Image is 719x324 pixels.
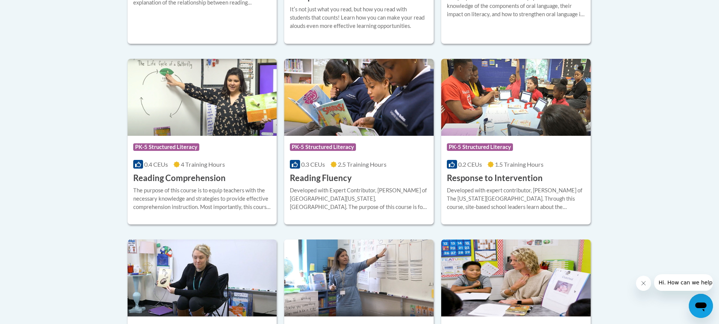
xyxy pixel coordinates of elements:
img: Course Logo [128,240,277,316]
span: Hi. How can we help? [5,5,61,11]
span: 1.5 Training Hours [495,161,543,168]
a: Course LogoPK-5 Structured Literacy0.4 CEUs4 Training Hours Reading ComprehensionThe purpose of t... [128,59,277,225]
span: 0.4 CEUs [144,161,168,168]
span: PK-5 Structured Literacy [447,143,513,151]
div: Developed with expert contributor, [PERSON_NAME] of The [US_STATE][GEOGRAPHIC_DATA]. Through this... [447,186,585,211]
span: PK-5 Structured Literacy [133,143,199,151]
span: 0.3 CEUs [301,161,325,168]
span: 2.5 Training Hours [338,161,386,168]
img: Course Logo [441,59,591,136]
img: Course Logo [441,240,591,316]
iframe: Message from company [654,274,713,291]
h3: Reading Comprehension [133,172,226,184]
div: Developed with Expert Contributor, [PERSON_NAME] of [GEOGRAPHIC_DATA][US_STATE], [GEOGRAPHIC_DATA... [290,186,428,211]
img: Course Logo [284,59,434,136]
span: PK-5 Structured Literacy [290,143,356,151]
img: Course Logo [284,240,434,316]
h3: Response to Intervention [447,172,543,184]
img: Course Logo [128,59,277,136]
a: Course LogoPK-5 Structured Literacy0.3 CEUs2.5 Training Hours Reading FluencyDeveloped with Exper... [284,59,434,225]
a: Course LogoPK-5 Structured Literacy0.2 CEUs1.5 Training Hours Response to InterventionDeveloped w... [441,59,591,225]
div: The purpose of this course is to equip teachers with the necessary knowledge and strategies to pr... [133,186,271,211]
div: Itʹs not just what you read, but how you read with students that counts! Learn how you can make y... [290,5,428,30]
h3: Reading Fluency [290,172,352,184]
iframe: Close message [636,276,651,291]
iframe: Button to launch messaging window [689,294,713,318]
span: 4 Training Hours [181,161,225,168]
span: 0.2 CEUs [458,161,482,168]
